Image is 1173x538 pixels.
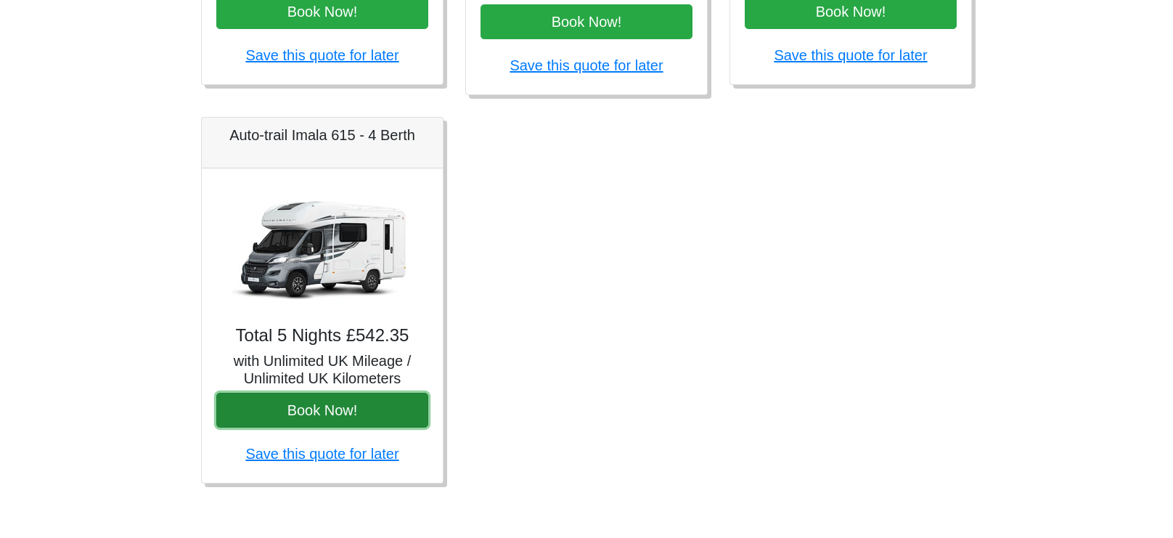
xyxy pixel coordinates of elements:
button: Book Now! [216,393,428,428]
img: Auto-trail Imala 615 - 4 Berth [221,183,424,314]
a: Save this quote for later [245,446,399,462]
a: Save this quote for later [774,47,927,63]
h5: with Unlimited UK Mileage / Unlimited UK Kilometers [216,352,428,387]
h4: Total 5 Nights £542.35 [216,325,428,346]
button: Book Now! [481,4,692,39]
a: Save this quote for later [245,47,399,63]
a: Save this quote for later [510,57,663,73]
h5: Auto-trail Imala 615 - 4 Berth [216,126,428,144]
